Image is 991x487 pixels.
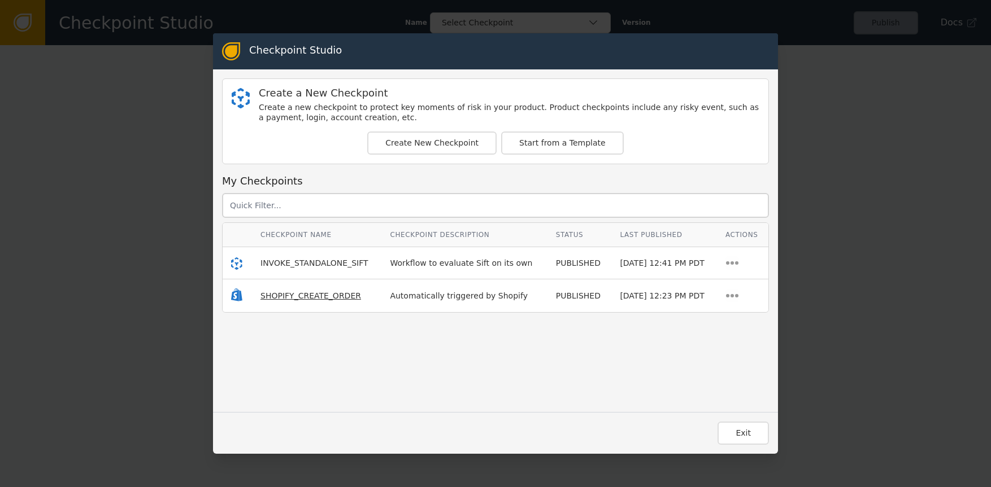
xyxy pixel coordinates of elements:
th: Checkpoint Description [381,223,547,247]
input: Quick Filter... [222,193,769,218]
span: SHOPIFY_CREATE_ORDER [260,291,361,300]
div: Create a New Checkpoint [259,88,759,98]
th: Status [547,223,612,247]
div: PUBLISHED [556,257,603,269]
th: Checkpoint Name [252,223,381,247]
th: Actions [717,223,768,247]
div: My Checkpoints [222,173,769,188]
div: Checkpoint Studio [249,42,342,60]
button: Exit [718,422,769,445]
button: Start from a Template [501,131,624,155]
button: Create New Checkpoint [367,131,497,155]
div: PUBLISHED [556,290,603,302]
div: Create a new checkpoint to protect key moments of risk in your product. Product checkpoints inclu... [259,103,759,122]
span: Automatically triggered by Shopify [390,291,528,300]
div: [DATE] 12:41 PM PDT [620,257,709,269]
div: [DATE] 12:23 PM PDT [620,290,709,302]
span: Workflow to evaluate Sift on its own [390,258,532,267]
span: INVOKE_STANDALONE_SIFT [260,258,368,267]
th: Last Published [611,223,717,247]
